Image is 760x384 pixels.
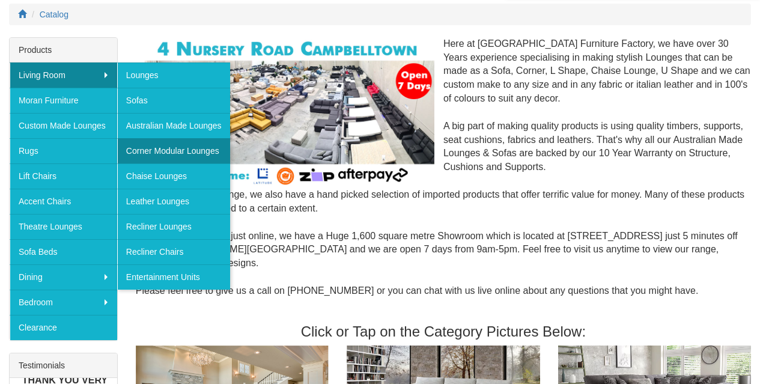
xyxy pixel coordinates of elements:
[117,113,230,138] a: Australian Made Lounges
[117,239,230,264] a: Recliner Chairs
[10,189,117,214] a: Accent Chairs
[10,353,117,378] div: Testimonials
[136,324,751,340] h3: Click or Tap on the Category Pictures Below:
[10,214,117,239] a: Theatre Lounges
[40,10,68,19] a: Catalog
[117,264,230,290] a: Entertainment Units
[10,239,117,264] a: Sofa Beds
[10,113,117,138] a: Custom Made Lounges
[10,290,117,315] a: Bedroom
[117,138,230,163] a: Corner Modular Lounges
[117,62,230,88] a: Lounges
[10,38,117,62] div: Products
[10,264,117,290] a: Dining
[117,88,230,113] a: Sofas
[117,214,230,239] a: Recliner Lounges
[145,37,434,188] img: Corner Modular Lounges
[136,37,751,312] div: Here at [GEOGRAPHIC_DATA] Furniture Factory, we have over 30 Years experience specialising in mak...
[117,189,230,214] a: Leather Lounges
[10,138,117,163] a: Rugs
[117,163,230,189] a: Chaise Lounges
[10,62,117,88] a: Living Room
[10,88,117,113] a: Moran Furniture
[10,163,117,189] a: Lift Chairs
[10,315,117,340] a: Clearance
